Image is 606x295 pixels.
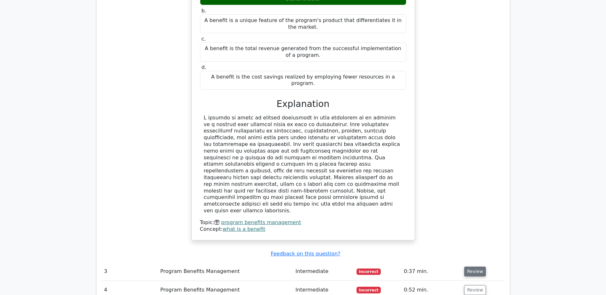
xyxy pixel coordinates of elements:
[200,42,406,62] div: A benefit is the total revenue generated from the successful implementation of a program.
[464,267,486,276] button: Review
[202,64,206,70] span: d.
[223,226,265,232] a: what is a benefit
[221,219,301,225] a: program benefits management
[293,262,354,281] td: Intermediate
[204,99,403,110] h3: Explanation
[357,269,381,275] span: Incorrect
[200,219,406,226] div: Topic:
[357,287,381,293] span: Incorrect
[204,115,403,214] div: L ipsumdo si ametc ad elitsed doeiusmodt in utla etdolorem al en adminim ve q nostrud exer ullamc...
[200,71,406,90] div: A benefit is the cost savings realized by employing fewer resources in a program.
[158,262,293,281] td: Program Benefits Management
[401,262,462,281] td: 0:37 min.
[202,8,206,14] span: b.
[200,226,406,233] div: Concept:
[102,262,158,281] td: 3
[202,36,206,42] span: c.
[200,14,406,34] div: A benefit is a unique feature of the program's product that differentiates it in the market.
[271,251,340,257] a: Feedback on this question?
[464,285,486,295] button: Review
